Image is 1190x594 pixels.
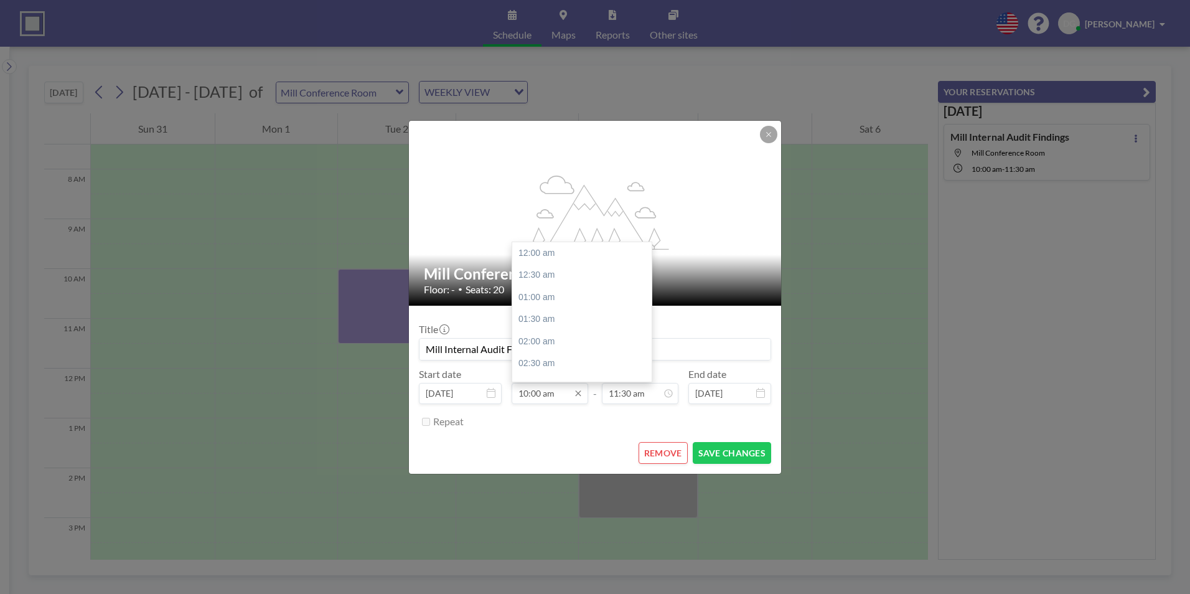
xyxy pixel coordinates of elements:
div: 02:00 am [512,331,658,353]
label: Start date [419,368,461,380]
span: Seats: 20 [466,283,504,296]
div: 12:00 am [512,242,658,265]
div: 02:30 am [512,352,658,375]
span: - [593,372,597,400]
h2: Mill Conference Room [424,265,767,283]
input: (No title) [419,339,771,360]
span: Floor: - [424,283,455,296]
label: Title [419,323,448,336]
button: SAVE CHANGES [693,442,771,464]
div: 01:00 am [512,286,658,309]
span: • [458,285,462,294]
div: 03:00 am [512,375,658,397]
div: 01:30 am [512,308,658,331]
label: Repeat [433,415,464,428]
div: 12:30 am [512,264,658,286]
g: flex-grow: 1.2; [522,174,669,249]
button: REMOVE [639,442,688,464]
label: End date [688,368,726,380]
